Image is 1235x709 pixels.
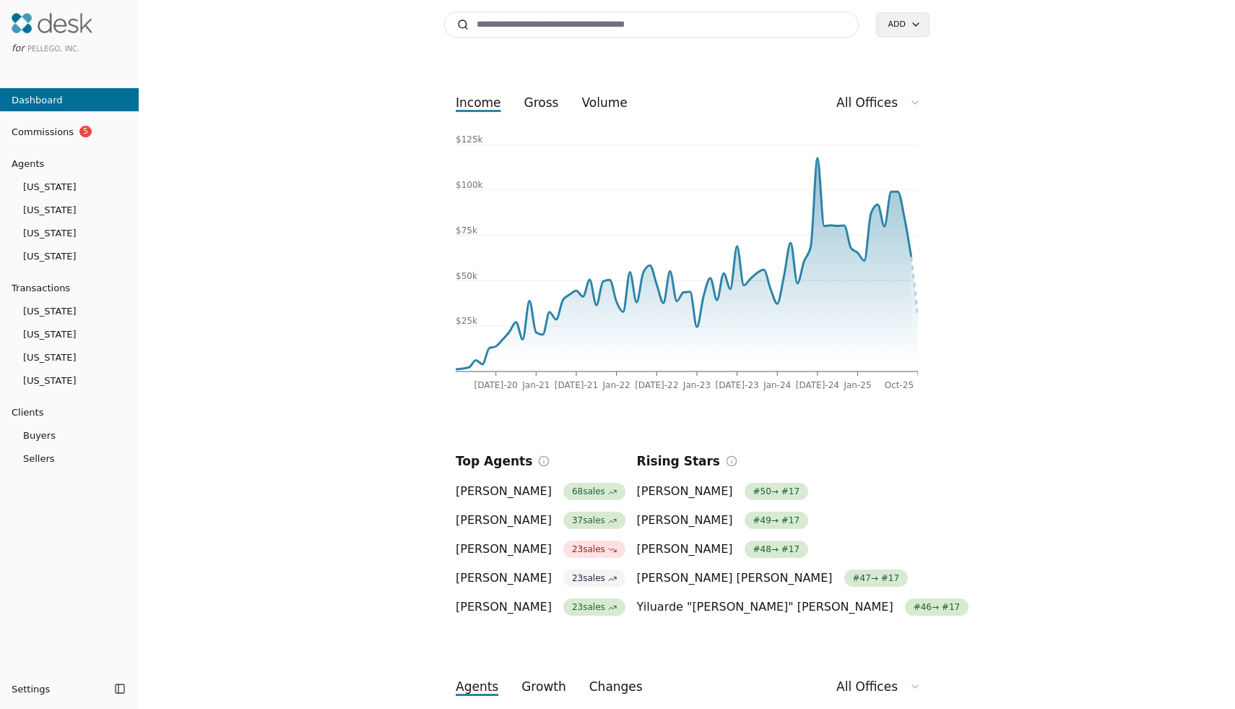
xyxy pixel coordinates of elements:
[637,598,893,616] span: Yiluarde "[PERSON_NAME]" [PERSON_NAME]
[12,43,25,53] span: for
[79,126,92,137] span: 5
[456,316,477,326] tspan: $25k
[844,570,909,587] span: # 47 → # 17
[6,677,110,700] button: Settings
[456,598,552,616] span: [PERSON_NAME]
[513,90,571,116] button: gross
[745,512,809,529] span: # 49 → # 17
[456,541,552,558] span: [PERSON_NAME]
[563,483,625,500] span: 68 sales
[12,13,92,33] img: Desk
[876,12,929,37] button: Add
[843,380,871,390] tspan: Jan-25
[456,512,552,529] span: [PERSON_NAME]
[637,541,733,558] span: [PERSON_NAME]
[456,271,477,281] tspan: $50k
[637,512,733,529] span: [PERSON_NAME]
[715,380,758,390] tspan: [DATE]-23
[27,45,79,53] span: Pellego, Inc.
[682,380,711,390] tspan: Jan-23
[885,380,914,390] tspan: Oct-25
[444,90,513,116] button: income
[510,674,578,700] button: growth
[474,380,518,390] tspan: [DATE]-20
[456,570,552,587] span: [PERSON_NAME]
[637,451,720,471] h2: Rising Stars
[555,380,598,390] tspan: [DATE]-21
[578,674,654,700] button: changes
[637,483,733,500] span: [PERSON_NAME]
[602,380,630,390] tspan: Jan-22
[456,134,483,145] tspan: $125k
[745,483,809,500] span: # 50 → # 17
[637,570,833,587] span: [PERSON_NAME] [PERSON_NAME]
[563,570,625,587] span: 23 sales
[456,180,483,190] tspan: $100k
[763,380,791,390] tspan: Jan-24
[745,541,809,558] span: # 48 → # 17
[635,380,678,390] tspan: [DATE]-22
[456,225,477,236] tspan: $75k
[521,380,550,390] tspan: Jan-21
[12,682,50,697] span: Settings
[563,512,625,529] span: 37 sales
[796,380,839,390] tspan: [DATE]-24
[570,90,638,116] button: volume
[905,598,969,616] span: # 46 → # 17
[444,674,510,700] button: agents
[563,598,625,616] span: 23 sales
[563,541,625,558] span: 23 sales
[456,483,552,500] span: [PERSON_NAME]
[456,451,532,471] h2: Top Agents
